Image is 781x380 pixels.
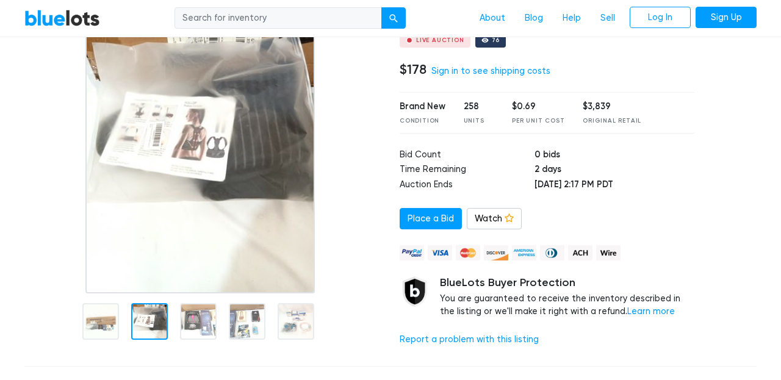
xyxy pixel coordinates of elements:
a: BlueLots [24,9,100,27]
a: Sign Up [696,7,757,29]
a: Log In [630,7,691,29]
a: Blog [515,7,553,30]
img: diners_club-c48f30131b33b1bb0e5d0e2dbd43a8bea4cb12cb2961413e2f4250e06c020426.png [540,245,564,260]
h5: BlueLots Buyer Protection [440,276,694,290]
img: mastercard-42073d1d8d11d6635de4c079ffdb20a4f30a903dc55d1612383a1b395dd17f39.png [456,245,480,260]
a: Watch [467,208,522,230]
a: Sell [591,7,625,30]
td: Auction Ends [400,178,534,193]
td: 2 days [534,163,694,178]
a: About [470,7,515,30]
a: Learn more [627,306,675,317]
div: Brand New [400,100,445,113]
img: visa-79caf175f036a155110d1892330093d4c38f53c55c9ec9e2c3a54a56571784bb.png [428,245,452,260]
div: 76 [492,37,500,43]
input: Search for inventory [175,7,382,29]
img: discover-82be18ecfda2d062aad2762c1ca80e2d36a4073d45c9e0ffae68cd515fbd3d32.png [484,245,508,260]
img: american_express-ae2a9f97a040b4b41f6397f7637041a5861d5f99d0716c09922aba4e24c8547d.png [512,245,536,260]
img: wire-908396882fe19aaaffefbd8e17b12f2f29708bd78693273c0e28e3a24408487f.png [596,245,621,260]
a: Report a problem with this listing [400,334,539,345]
div: Original Retail [583,117,641,126]
a: Sign in to see shipping costs [431,66,550,76]
td: 0 bids [534,148,694,163]
a: Help [553,7,591,30]
div: $0.69 [512,100,564,113]
div: Live Auction [416,37,464,43]
div: $3,839 [583,100,641,113]
div: Condition [400,117,445,126]
td: [DATE] 2:17 PM PDT [534,178,694,193]
img: ach-b7992fed28a4f97f893c574229be66187b9afb3f1a8d16a4691d3d3140a8ab00.png [568,245,592,260]
a: Place a Bid [400,208,462,230]
div: You are guaranteed to receive the inventory described in the listing or we'll make it right with ... [440,276,694,318]
div: 258 [464,100,494,113]
img: buyer_protection_shield-3b65640a83011c7d3ede35a8e5a80bfdfaa6a97447f0071c1475b91a4b0b3d01.png [400,276,430,307]
div: Units [464,117,494,126]
h4: $178 [400,62,426,77]
img: paypal_credit-80455e56f6e1299e8d57f40c0dcee7b8cd4ae79b9eccbfc37e2480457ba36de9.png [400,245,424,260]
td: Bid Count [400,148,534,163]
td: Time Remaining [400,163,534,178]
div: Per Unit Cost [512,117,564,126]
